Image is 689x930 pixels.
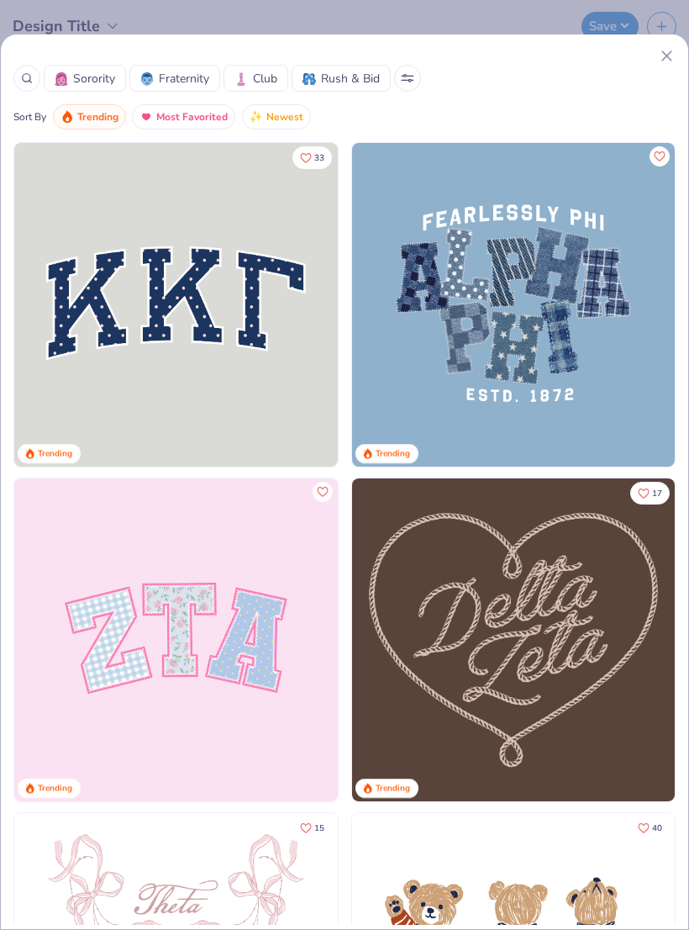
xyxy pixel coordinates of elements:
span: Club [253,70,277,87]
button: Like [313,482,333,502]
span: 40 [652,824,662,832]
img: 12710c6a-dcc0-49ce-8688-7fe8d5f96fe2 [352,478,676,802]
img: 9980f5e8-e6a1-4b4a-8839-2b0e9349023c [14,478,338,802]
span: Trending [77,108,118,127]
div: Trending [38,447,72,460]
div: Trending [376,782,410,795]
button: Like [630,816,670,839]
span: Fraternity [159,70,209,87]
div: Trending [376,447,410,460]
img: most_fav.gif [139,110,153,124]
img: Rush & Bid [302,72,316,86]
button: ClubClub [224,65,288,92]
button: Newest [242,104,311,129]
img: 5a4b4175-9e88-49c8-8a23-26d96782ddc6 [352,143,676,467]
span: 17 [652,489,662,497]
button: Like [292,816,332,839]
img: Newest.gif [250,110,263,124]
span: Most Favorited [156,108,228,127]
span: Sorority [73,70,115,87]
div: Trending [38,782,72,795]
div: Sort By [13,109,46,124]
button: Like [650,146,670,166]
button: Like [292,146,332,169]
button: Like [630,482,670,505]
button: Trending [53,104,126,129]
button: SororitySorority [44,65,126,92]
button: FraternityFraternity [129,65,220,92]
button: Rush & BidRush & Bid [292,65,391,92]
img: Sorority [55,72,68,86]
span: Rush & Bid [321,70,380,87]
span: 33 [314,154,324,162]
img: Club [234,72,248,86]
span: 15 [314,824,324,832]
button: Sort Popup Button [394,65,421,92]
span: Newest [266,108,303,127]
img: trending.gif [60,110,74,124]
button: Most Favorited [132,104,235,129]
img: 3b9aba4f-e317-4aa7-a679-c95a879539bd [14,143,338,467]
img: Fraternity [140,72,154,86]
